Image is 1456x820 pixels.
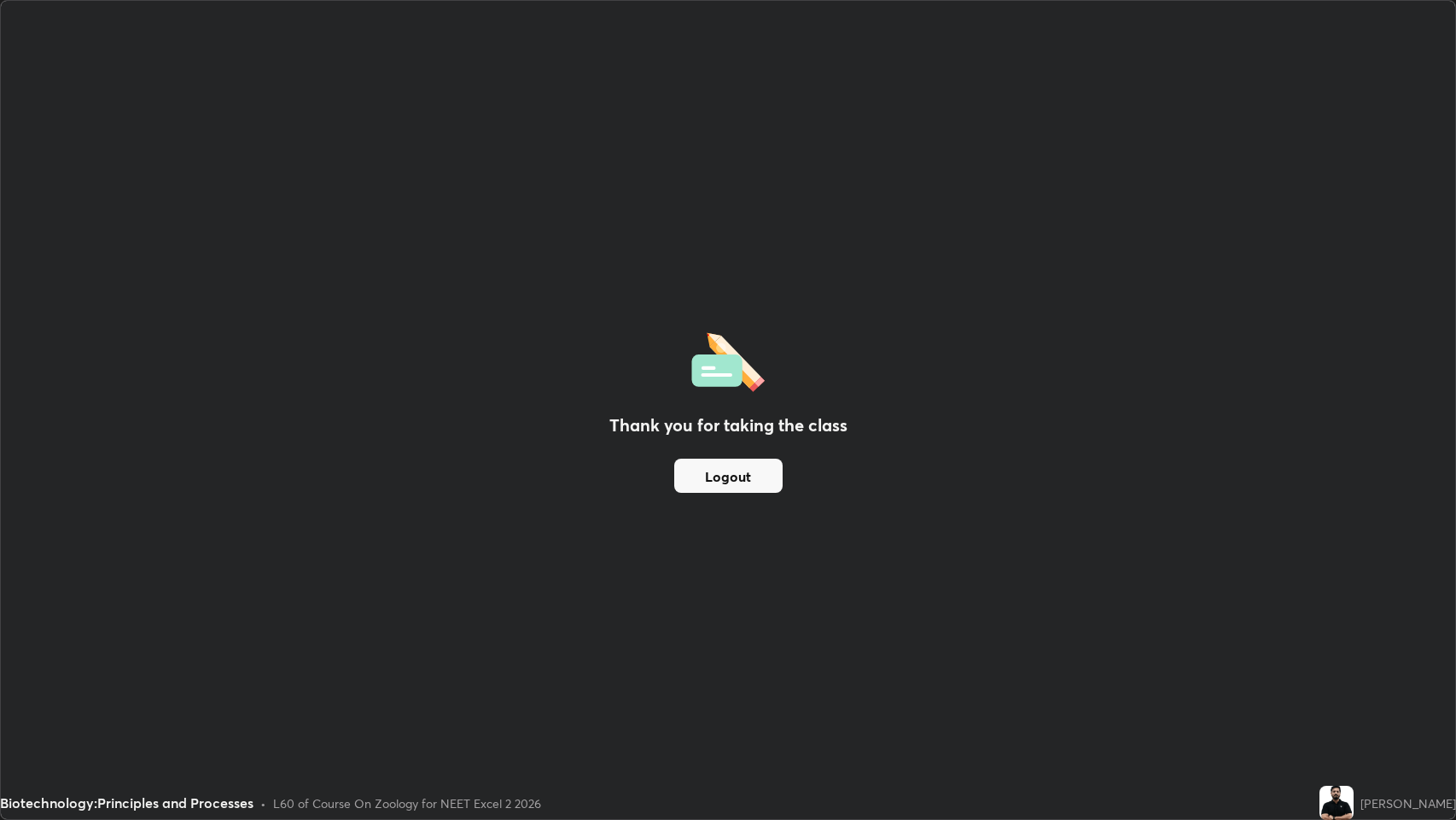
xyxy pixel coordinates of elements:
div: L60 of Course On Zoology for NEET Excel 2 2026 [273,794,541,812]
img: 54f690991e824e6993d50b0d6a1f1dc5.jpg [1319,786,1354,820]
button: Logout [674,459,783,493]
h2: Thank you for taking the class [609,413,847,438]
div: • [260,794,266,812]
div: [PERSON_NAME] [1360,794,1456,812]
img: offlineFeedback.1438e8b3.svg [691,327,765,392]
